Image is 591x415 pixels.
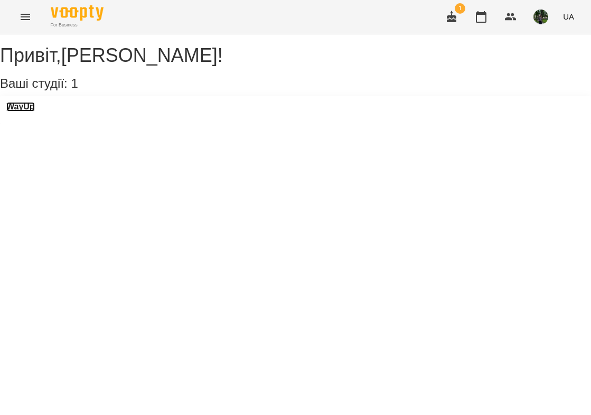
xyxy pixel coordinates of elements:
button: UA [559,7,578,26]
button: Menu [13,4,38,30]
img: Voopty Logo [51,5,104,21]
img: 295700936d15feefccb57b2eaa6bd343.jpg [533,10,548,24]
a: WayUp [6,102,35,112]
span: UA [563,11,574,22]
span: For Business [51,22,104,29]
span: 1 [71,76,78,90]
span: 1 [455,3,465,14]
